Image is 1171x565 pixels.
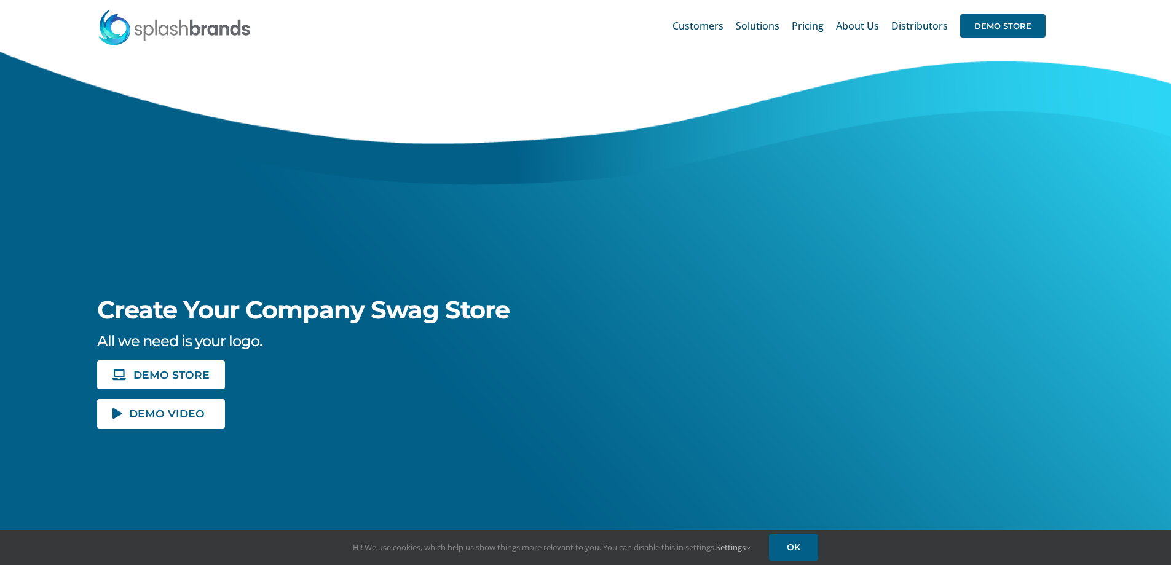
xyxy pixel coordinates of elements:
[97,360,225,389] a: DEMO STORE
[672,6,723,45] a: Customers
[133,369,210,380] span: DEMO STORE
[672,21,723,31] span: Customers
[836,21,879,31] span: About Us
[891,6,948,45] a: Distributors
[98,9,251,45] img: SplashBrands.com Logo
[891,21,948,31] span: Distributors
[672,6,1046,45] nav: Main Menu
[736,21,779,31] span: Solutions
[769,534,818,561] a: OK
[353,542,751,553] span: Hi! We use cookies, which help us show things more relevant to you. You can disable this in setti...
[792,6,824,45] a: Pricing
[960,6,1046,45] a: DEMO STORE
[97,294,510,325] span: Create Your Company Swag Store
[97,332,262,350] span: All we need is your logo.
[716,542,751,553] a: Settings
[960,14,1046,38] span: DEMO STORE
[792,21,824,31] span: Pricing
[129,408,205,419] span: DEMO VIDEO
